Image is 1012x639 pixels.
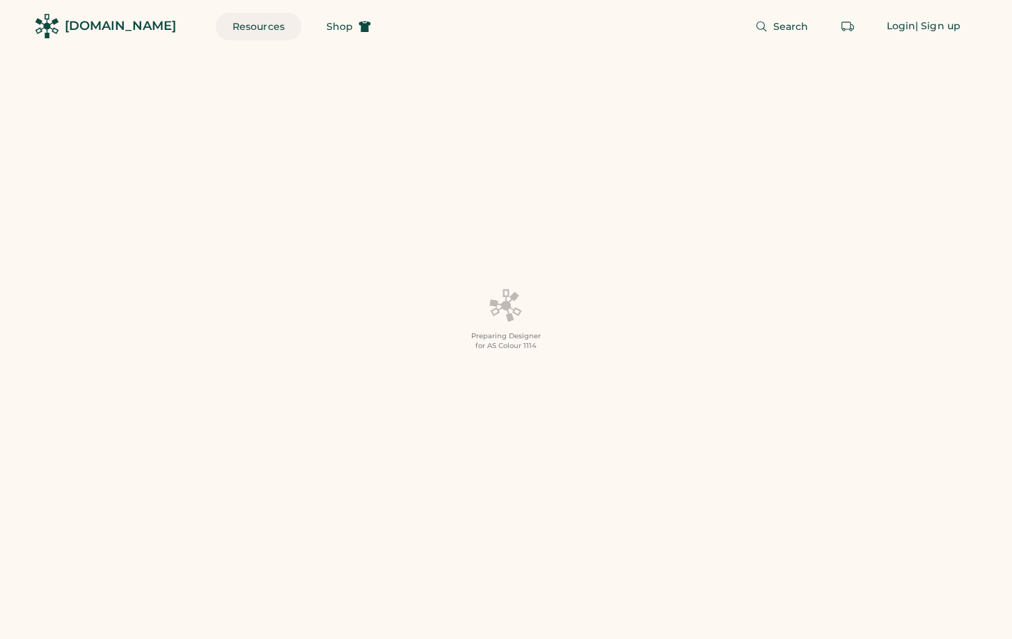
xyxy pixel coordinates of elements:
[310,13,388,40] button: Shop
[35,14,59,38] img: Rendered Logo - Screens
[471,331,541,351] div: Preparing Designer for AS Colour 1114
[738,13,825,40] button: Search
[773,22,809,31] span: Search
[65,17,176,35] div: [DOMAIN_NAME]
[326,22,353,31] span: Shop
[834,13,862,40] button: Retrieve an order
[489,288,523,323] img: Platens-Black-Loader-Spin-rich%20black.webp
[887,19,916,33] div: Login
[915,19,960,33] div: | Sign up
[216,13,301,40] button: Resources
